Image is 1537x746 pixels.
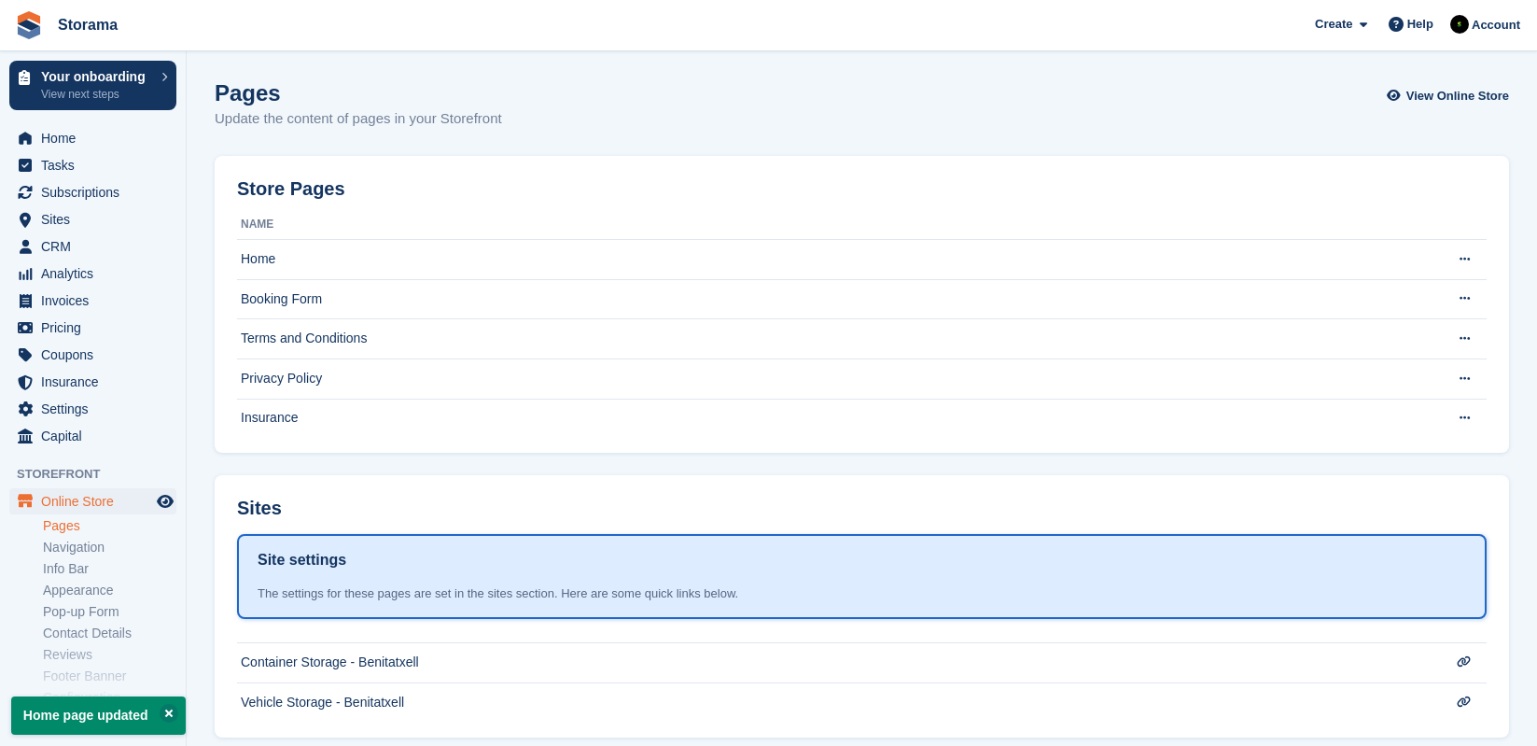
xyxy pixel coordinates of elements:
[1407,15,1433,34] span: Help
[237,210,1424,240] th: Name
[41,125,153,151] span: Home
[1450,15,1469,34] img: Stuart Pratt
[237,240,1424,280] td: Home
[41,152,153,178] span: Tasks
[1391,80,1509,111] a: View Online Store
[237,279,1424,319] td: Booking Form
[237,178,345,200] h2: Store Pages
[41,396,153,422] span: Settings
[237,498,282,519] h2: Sites
[41,315,153,341] span: Pricing
[258,549,346,571] h1: Site settings
[50,9,125,40] a: Storama
[9,315,176,341] a: menu
[41,70,152,83] p: Your onboarding
[215,108,502,130] p: Update the content of pages in your Storefront
[237,399,1424,438] td: Insurance
[1406,87,1509,106] span: View Online Store
[9,233,176,260] a: menu
[41,233,153,260] span: CRM
[9,396,176,422] a: menu
[41,342,153,368] span: Coupons
[9,488,176,514] a: menu
[41,260,153,287] span: Analytics
[41,179,153,205] span: Subscriptions
[9,342,176,368] a: menu
[43,668,176,685] a: Footer Banner
[43,603,176,621] a: Pop-up Form
[17,465,186,484] span: Storefront
[9,260,176,287] a: menu
[41,423,153,449] span: Capital
[43,625,176,642] a: Contact Details
[41,288,153,314] span: Invoices
[15,11,43,39] img: stora-icon-8386f47178a22dfd0bd8f6a31ec36ba5ce8667c1dd55bd0f319d3a0aa187defe.svg
[11,697,186,735] p: Home page updated
[9,179,176,205] a: menu
[9,61,176,110] a: Your onboarding View next steps
[43,646,176,664] a: Reviews
[41,86,152,103] p: View next steps
[154,490,176,513] a: Preview store
[41,206,153,232] span: Sites
[9,369,176,395] a: menu
[43,517,176,535] a: Pages
[237,643,1424,683] td: Container Storage - Benitatxell
[215,80,502,106] h1: Pages
[9,423,176,449] a: menu
[1315,15,1352,34] span: Create
[9,125,176,151] a: menu
[9,288,176,314] a: menu
[237,319,1424,359] td: Terms and Conditions
[9,206,176,232] a: menu
[237,359,1424,399] td: Privacy Policy
[9,152,176,178] a: menu
[43,582,176,599] a: Appearance
[41,369,153,395] span: Insurance
[41,488,153,514] span: Online Store
[43,560,176,578] a: Info Bar
[43,539,176,556] a: Navigation
[1472,16,1520,35] span: Account
[237,683,1424,722] td: Vehicle Storage - Benitatxell
[258,584,1466,603] div: The settings for these pages are set in the sites section. Here are some quick links below.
